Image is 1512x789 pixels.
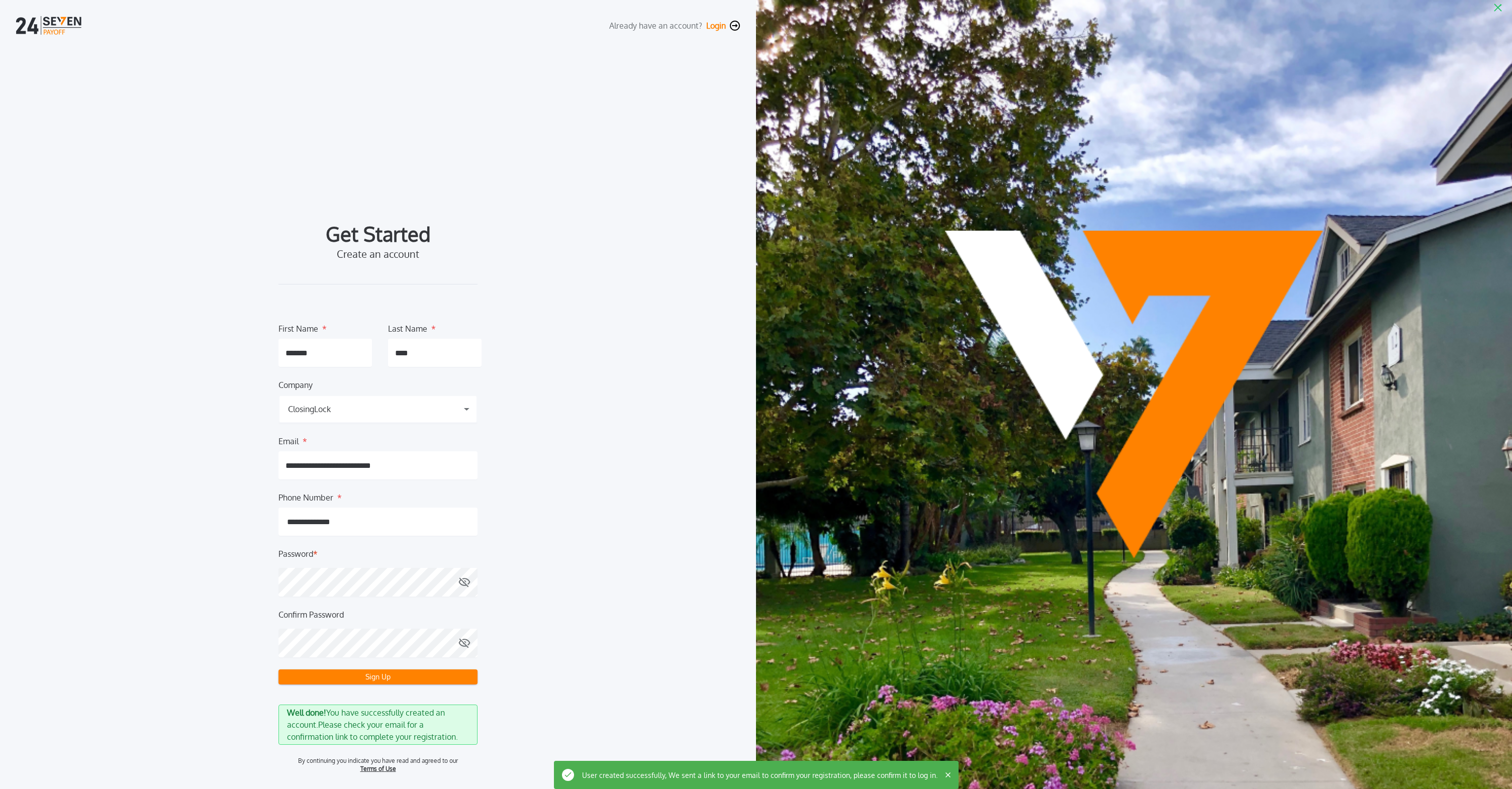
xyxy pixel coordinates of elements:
p: By continuing you indicate you have read and agreed to our [298,757,458,765]
img: Payoff [945,231,1323,558]
button: Login [706,21,726,31]
strong: Well done! [287,708,326,718]
img: close-icon [946,772,951,777]
button: Confirm Password [458,629,470,657]
input: Confirm Password [278,629,478,657]
img: success-icon [562,769,574,781]
label: Get Started [326,226,431,242]
label: Already have an account? [609,20,702,32]
div: User created successfully, We sent a link to your email to confirm your registration, please conf... [562,769,937,781]
label: Last Name [388,323,427,331]
label: Company [278,379,313,387]
label: Email [278,435,299,443]
label: First Name [278,323,318,331]
label: Phone Number [278,491,333,500]
label: Create an account [337,248,419,260]
span: You have successfully created an account. [287,708,445,730]
label: Confirm Password [278,609,344,621]
img: Logotipo [16,16,83,35]
button: Password* [458,568,470,597]
button: Sign Up [278,669,478,684]
img: navigation-icon [730,21,740,31]
label: Password [278,548,313,560]
button: ClosingLock [278,395,478,423]
h1: ClosingLock [288,403,331,415]
button: Close [1492,2,1504,14]
input: Password* [278,568,478,597]
span: Please check your email for a confirmation link to complete your registration. [287,720,458,742]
